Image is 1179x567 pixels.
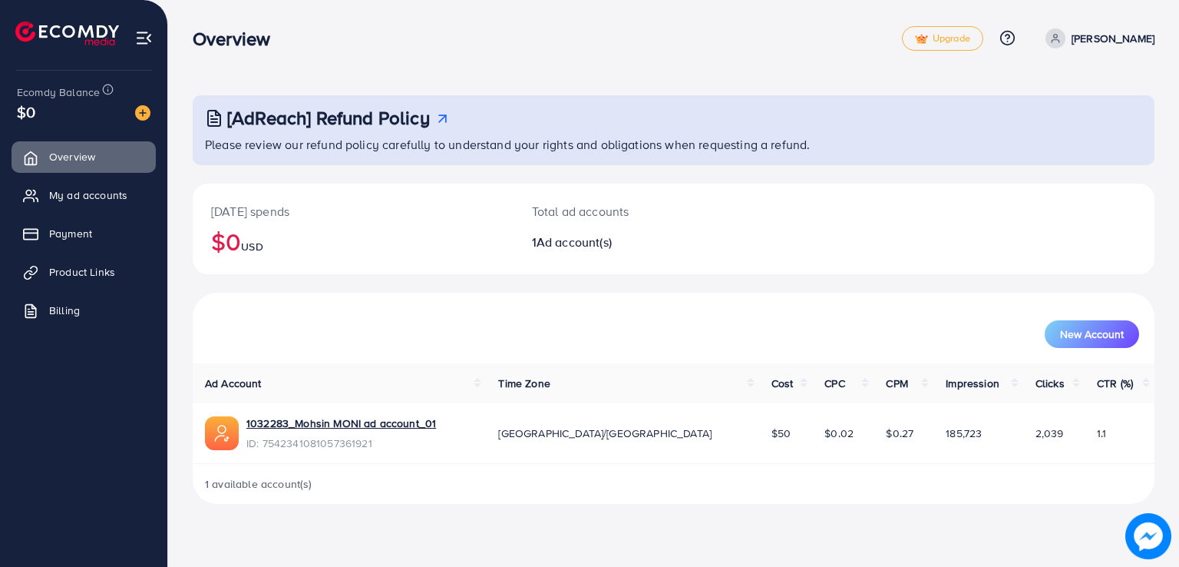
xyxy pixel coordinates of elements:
[1125,513,1171,559] img: image
[824,426,854,441] span: $0.02
[135,29,153,47] img: menu
[537,234,612,250] span: Ad account(s)
[1035,426,1064,441] span: 2,039
[1097,376,1133,391] span: CTR (%)
[771,426,791,441] span: $50
[49,149,95,164] span: Overview
[135,105,150,121] img: image
[12,180,156,211] a: My ad accounts
[211,227,495,256] h2: $0
[241,239,263,254] span: USD
[49,264,115,280] span: Product Links
[12,218,156,249] a: Payment
[211,202,495,220] p: [DATE] spends
[12,257,156,287] a: Product Links
[902,26,983,51] a: tickUpgrade
[1072,29,1154,48] p: [PERSON_NAME]
[915,33,970,45] span: Upgrade
[824,376,844,391] span: CPC
[49,187,127,203] span: My ad accounts
[771,376,794,391] span: Cost
[498,376,550,391] span: Time Zone
[886,426,913,441] span: $0.27
[12,295,156,326] a: Billing
[205,416,239,450] img: ic-ads-acc.e4c84228.svg
[15,22,119,45] img: logo
[498,426,712,441] span: [GEOGRAPHIC_DATA]/[GEOGRAPHIC_DATA]
[1045,320,1139,348] button: New Account
[1039,28,1154,48] a: [PERSON_NAME]
[1035,376,1065,391] span: Clicks
[205,376,262,391] span: Ad Account
[17,85,100,100] span: Ecomdy Balance
[886,376,907,391] span: CPM
[49,226,92,241] span: Payment
[532,235,735,250] h2: 1
[1060,329,1124,340] span: New Account
[12,141,156,172] a: Overview
[246,416,436,431] a: 1032283_Mohsin MONI ad account_01
[17,101,35,123] span: $0
[193,28,282,50] h3: Overview
[946,376,999,391] span: Impression
[49,303,80,318] span: Billing
[205,135,1145,154] p: Please review our refund policy carefully to understand your rights and obligations when requesti...
[946,426,982,441] span: 185,723
[915,34,928,45] img: tick
[227,107,430,129] h3: [AdReach] Refund Policy
[205,476,312,492] span: 1 available account(s)
[532,202,735,220] p: Total ad accounts
[1097,426,1106,441] span: 1.1
[246,436,436,451] span: ID: 7542341081057361921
